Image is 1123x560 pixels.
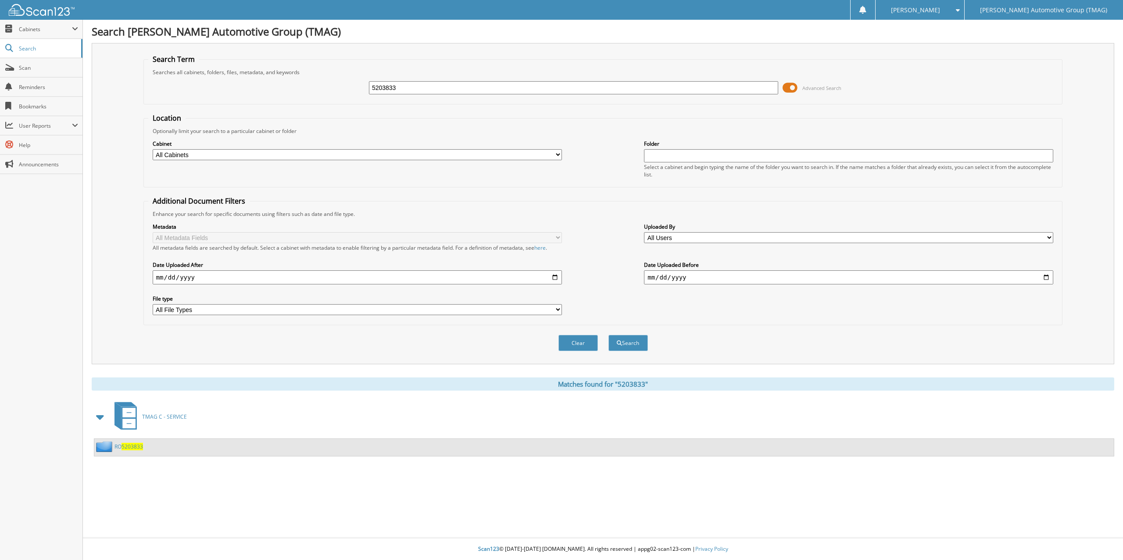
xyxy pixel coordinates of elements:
span: Scan [19,64,78,72]
div: © [DATE]-[DATE] [DOMAIN_NAME]. All rights reserved | appg02-scan123-com | [83,538,1123,560]
a: here [534,244,546,251]
div: Searches all cabinets, folders, files, metadata, and keywords [148,68,1058,76]
div: Matches found for "5203833" [92,377,1114,391]
label: Date Uploaded Before [644,261,1053,269]
span: Advanced Search [802,85,841,91]
label: Folder [644,140,1053,147]
input: end [644,270,1053,284]
div: All metadata fields are searched by default. Select a cabinet with metadata to enable filtering b... [153,244,562,251]
button: Search [608,335,648,351]
legend: Search Term [148,54,199,64]
span: Search [19,45,77,52]
span: Cabinets [19,25,72,33]
span: 5203833 [122,443,143,450]
label: File type [153,295,562,302]
span: Scan123 [478,545,499,553]
button: Clear [558,335,598,351]
a: TMAG C - SERVICE [109,399,187,434]
label: Metadata [153,223,562,230]
h1: Search [PERSON_NAME] Automotive Group (TMAG) [92,24,1114,39]
a: Privacy Policy [695,545,728,553]
span: Reminders [19,83,78,91]
span: TMAG C - SERVICE [142,413,187,420]
div: Optionally limit your search to a particular cabinet or folder [148,127,1058,135]
label: Uploaded By [644,223,1053,230]
span: Bookmarks [19,103,78,110]
div: Enhance your search for specific documents using filters such as date and file type. [148,210,1058,218]
img: folder2.png [96,441,114,452]
span: [PERSON_NAME] [891,7,940,13]
legend: Location [148,113,186,123]
input: start [153,270,562,284]
span: Help [19,141,78,149]
label: Cabinet [153,140,562,147]
span: User Reports [19,122,72,129]
div: Select a cabinet and begin typing the name of the folder you want to search in. If the name match... [644,163,1053,178]
span: [PERSON_NAME] Automotive Group (TMAG) [980,7,1107,13]
label: Date Uploaded After [153,261,562,269]
a: RO5203833 [114,443,143,450]
span: Announcements [19,161,78,168]
legend: Additional Document Filters [148,196,250,206]
img: scan123-logo-white.svg [9,4,75,16]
